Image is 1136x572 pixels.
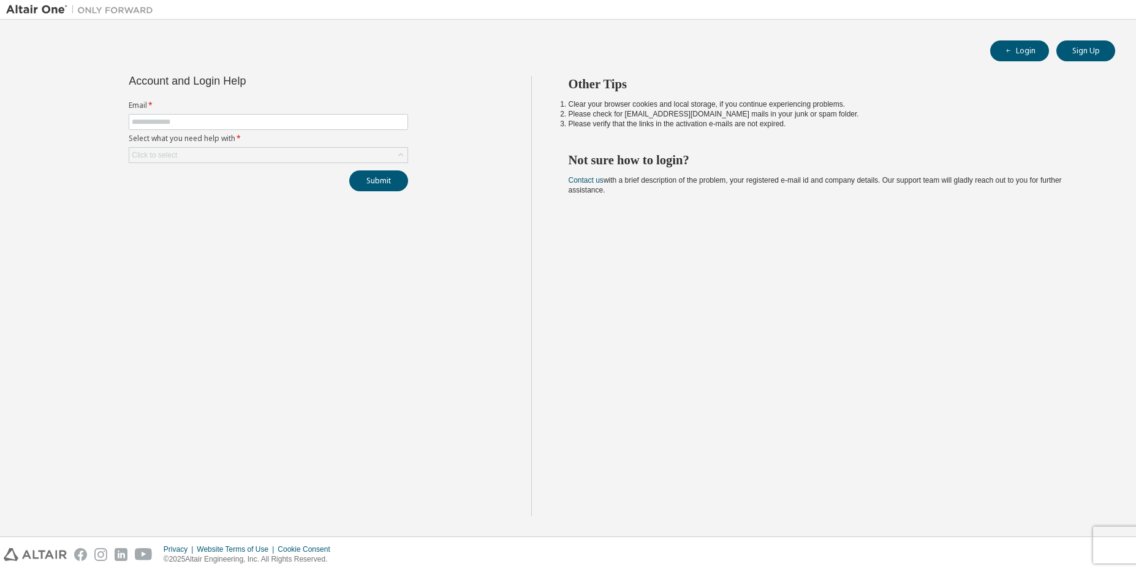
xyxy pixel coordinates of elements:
button: Submit [349,170,408,191]
label: Select what you need help with [129,134,408,143]
img: facebook.svg [74,548,87,561]
img: linkedin.svg [115,548,127,561]
img: Altair One [6,4,159,16]
div: Privacy [164,544,197,554]
img: instagram.svg [94,548,107,561]
div: Click to select [129,148,407,162]
label: Email [129,101,408,110]
a: Contact us [569,176,604,185]
div: Click to select [132,150,177,160]
div: Website Terms of Use [197,544,278,554]
li: Please verify that the links in the activation e-mails are not expired. [569,119,1094,129]
p: © 2025 Altair Engineering, Inc. All Rights Reserved. [164,554,338,565]
li: Clear your browser cookies and local storage, if you continue experiencing problems. [569,99,1094,109]
button: Sign Up [1056,40,1115,61]
div: Account and Login Help [129,76,352,86]
button: Login [990,40,1049,61]
li: Please check for [EMAIL_ADDRESS][DOMAIN_NAME] mails in your junk or spam folder. [569,109,1094,119]
img: youtube.svg [135,548,153,561]
div: Cookie Consent [278,544,337,554]
span: with a brief description of the problem, your registered e-mail id and company details. Our suppo... [569,176,1062,194]
img: altair_logo.svg [4,548,67,561]
h2: Other Tips [569,76,1094,92]
h2: Not sure how to login? [569,152,1094,168]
